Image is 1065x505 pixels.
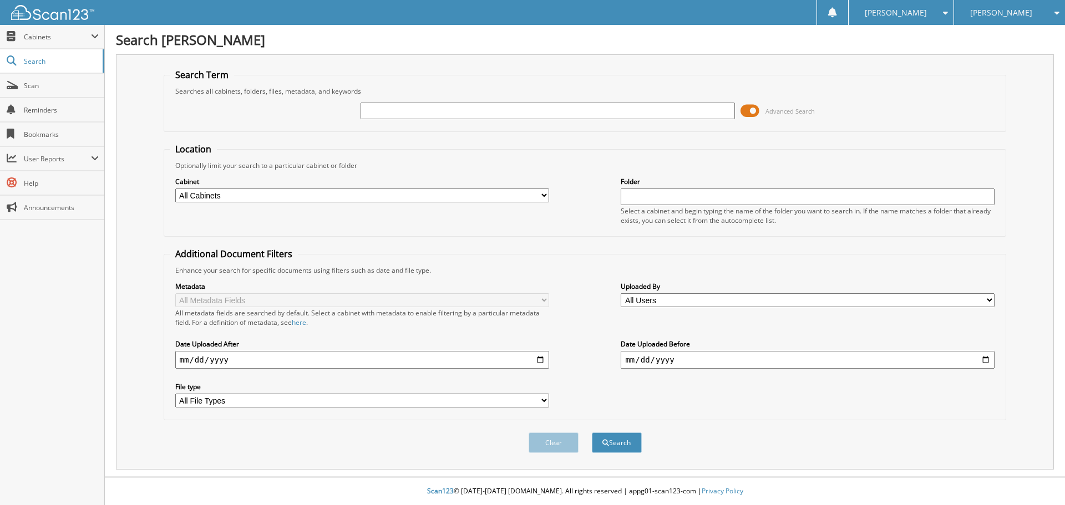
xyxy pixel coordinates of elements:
h1: Search [PERSON_NAME] [116,30,1054,49]
div: Optionally limit your search to a particular cabinet or folder [170,161,1001,170]
span: Reminders [24,105,99,115]
span: Bookmarks [24,130,99,139]
span: [PERSON_NAME] [865,9,927,16]
label: Date Uploaded After [175,339,549,349]
span: Advanced Search [765,107,815,115]
span: Scan [24,81,99,90]
legend: Additional Document Filters [170,248,298,260]
label: Date Uploaded Before [621,339,995,349]
label: File type [175,382,549,391]
a: Privacy Policy [702,486,743,496]
div: Enhance your search for specific documents using filters such as date and file type. [170,266,1001,275]
span: Search [24,57,97,66]
div: Select a cabinet and begin typing the name of the folder you want to search in. If the name match... [621,206,995,225]
a: here [292,318,306,327]
span: Help [24,178,99,188]
label: Cabinet [175,177,549,186]
button: Search [592,432,642,453]
legend: Location [170,143,217,155]
legend: Search Term [170,69,234,81]
span: Cabinets [24,32,91,42]
input: start [175,351,549,369]
input: end [621,351,995,369]
button: Clear [529,432,579,453]
span: Scan123 [427,486,454,496]
label: Folder [621,177,995,186]
span: Announcements [24,203,99,212]
div: All metadata fields are searched by default. Select a cabinet with metadata to enable filtering b... [175,308,549,327]
label: Metadata [175,282,549,291]
label: Uploaded By [621,282,995,291]
span: [PERSON_NAME] [970,9,1032,16]
div: Searches all cabinets, folders, files, metadata, and keywords [170,86,1001,96]
span: User Reports [24,154,91,164]
div: © [DATE]-[DATE] [DOMAIN_NAME]. All rights reserved | appg01-scan123-com | [105,478,1065,505]
img: scan123-logo-white.svg [11,5,94,20]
